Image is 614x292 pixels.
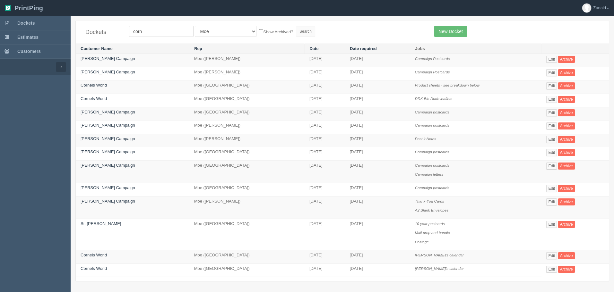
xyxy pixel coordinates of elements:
[558,221,575,228] a: Archive
[81,199,135,204] a: [PERSON_NAME] Campaign
[546,109,557,116] a: Edit
[345,219,410,250] td: [DATE]
[546,198,557,205] a: Edit
[558,122,575,129] a: Archive
[305,263,345,277] td: [DATE]
[305,94,345,107] td: [DATE]
[415,123,449,127] i: Campaign postcards
[81,56,135,61] a: [PERSON_NAME] Campaign
[345,121,410,134] td: [DATE]
[189,54,305,67] td: Moe ([PERSON_NAME])
[81,149,135,154] a: [PERSON_NAME] Campaign
[296,27,315,36] input: Search
[81,46,113,51] a: Customer Name
[546,185,557,192] a: Edit
[345,80,410,94] td: [DATE]
[305,219,345,250] td: [DATE]
[17,35,39,40] span: Estimates
[305,134,345,147] td: [DATE]
[189,134,305,147] td: Moe ([PERSON_NAME])
[546,69,557,76] a: Edit
[415,137,436,141] i: Post it Notes
[558,163,575,170] a: Archive
[189,196,305,219] td: Moe ([PERSON_NAME])
[81,70,135,74] a: [PERSON_NAME] Campaign
[81,221,121,226] a: St. [PERSON_NAME]
[558,69,575,76] a: Archive
[345,134,410,147] td: [DATE]
[345,196,410,219] td: [DATE]
[305,160,345,183] td: [DATE]
[546,122,557,129] a: Edit
[81,110,135,114] a: [PERSON_NAME] Campaign
[81,253,107,257] a: Cornels World
[558,109,575,116] a: Archive
[189,121,305,134] td: Moe ([PERSON_NAME])
[415,96,452,101] i: RRK Bio Dude leaflets
[189,219,305,250] td: Moe ([GEOGRAPHIC_DATA])
[415,266,464,271] i: [PERSON_NAME]'s calendar
[305,147,345,161] td: [DATE]
[546,136,557,143] a: Edit
[129,26,194,37] input: Customer Name
[345,250,410,264] td: [DATE]
[259,29,263,33] input: Show Archived?
[345,183,410,196] td: [DATE]
[558,82,575,89] a: Archive
[558,252,575,259] a: Archive
[189,263,305,277] td: Moe ([GEOGRAPHIC_DATA])
[558,185,575,192] a: Archive
[558,198,575,205] a: Archive
[345,147,410,161] td: [DATE]
[582,4,591,13] img: avatar_default-7531ab5dedf162e01f1e0bb0964e6a185e93c5c22dfe317fb01d7f8cd2b1632c.jpg
[85,29,119,36] h4: Dockets
[415,230,450,235] i: Mail prep and bundle
[81,96,107,101] a: Cornels World
[546,252,557,259] a: Edit
[558,266,575,273] a: Archive
[189,250,305,264] td: Moe ([GEOGRAPHIC_DATA])
[305,250,345,264] td: [DATE]
[415,172,443,176] i: Campaign letters
[415,56,450,61] i: Campaign Postcards
[546,82,557,89] a: Edit
[415,221,445,226] i: 10 year postcards
[345,54,410,67] td: [DATE]
[309,46,318,51] a: Date
[345,94,410,107] td: [DATE]
[345,263,410,277] td: [DATE]
[415,150,449,154] i: Campaign postcards
[558,136,575,143] a: Archive
[305,80,345,94] td: [DATE]
[17,49,41,54] span: Customers
[546,221,557,228] a: Edit
[415,208,449,212] i: A2 Blank Envelopes
[415,186,449,190] i: Campaign postcards
[305,107,345,121] td: [DATE]
[415,199,444,203] i: Thank-You Cards
[415,70,450,74] i: Campaign Postcards
[81,163,135,168] a: [PERSON_NAME] Campaign
[189,183,305,196] td: Moe ([GEOGRAPHIC_DATA])
[189,80,305,94] td: Moe ([GEOGRAPHIC_DATA])
[17,21,35,26] span: Dockets
[81,123,135,128] a: [PERSON_NAME] Campaign
[558,149,575,156] a: Archive
[546,266,557,273] a: Edit
[259,28,293,35] label: Show Archived?
[546,163,557,170] a: Edit
[410,44,542,54] th: Jobs
[345,107,410,121] td: [DATE]
[81,185,135,190] a: [PERSON_NAME] Campaign
[546,96,557,103] a: Edit
[546,56,557,63] a: Edit
[194,46,202,51] a: Rep
[189,107,305,121] td: Moe ([GEOGRAPHIC_DATA])
[305,121,345,134] td: [DATE]
[558,56,575,63] a: Archive
[189,94,305,107] td: Moe ([GEOGRAPHIC_DATA])
[415,253,464,257] i: [PERSON_NAME]'s calendar
[415,240,429,244] i: Postage
[558,96,575,103] a: Archive
[415,110,449,114] i: Campaign postcards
